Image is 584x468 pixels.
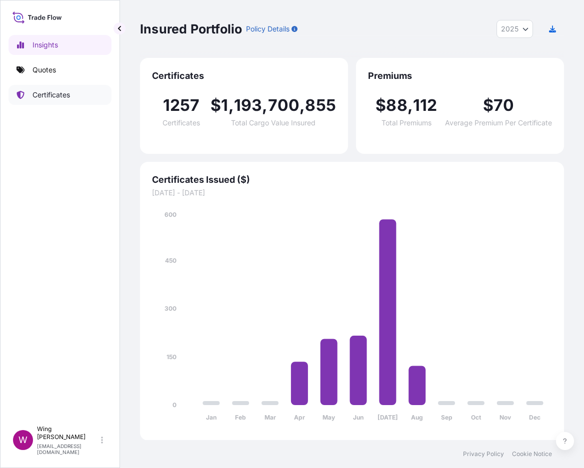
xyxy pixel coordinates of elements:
[165,257,176,264] tspan: 450
[411,414,423,421] tspan: Aug
[8,85,111,105] a: Certificates
[501,24,518,34] span: 2025
[529,414,540,421] tspan: Dec
[322,414,335,421] tspan: May
[375,97,386,113] span: $
[483,97,493,113] span: $
[231,119,315,126] span: Total Cargo Value Insured
[512,450,552,458] a: Cookie Notice
[164,305,176,312] tspan: 300
[353,414,363,421] tspan: Jun
[235,414,246,421] tspan: Feb
[152,70,336,82] span: Certificates
[8,35,111,55] a: Insights
[166,353,176,361] tspan: 150
[32,40,58,50] p: Insights
[407,97,413,113] span: ,
[496,20,533,38] button: Year Selector
[8,60,111,80] a: Quotes
[377,414,398,421] tspan: [DATE]
[445,119,552,126] span: Average Premium Per Certificate
[305,97,336,113] span: 855
[299,97,305,113] span: ,
[262,97,267,113] span: ,
[413,97,437,113] span: 112
[162,119,200,126] span: Certificates
[463,450,504,458] a: Privacy Policy
[172,401,176,409] tspan: 0
[246,24,289,34] p: Policy Details
[37,443,99,455] p: [EMAIL_ADDRESS][DOMAIN_NAME]
[441,414,452,421] tspan: Sep
[152,188,552,198] span: [DATE] - [DATE]
[32,65,56,75] p: Quotes
[163,97,200,113] span: 1257
[234,97,262,113] span: 193
[471,414,481,421] tspan: Oct
[264,414,276,421] tspan: Mar
[499,414,511,421] tspan: Nov
[210,97,221,113] span: $
[386,97,407,113] span: 88
[368,70,552,82] span: Premiums
[294,414,305,421] tspan: Apr
[140,21,242,37] p: Insured Portfolio
[206,414,216,421] tspan: Jan
[381,119,431,126] span: Total Premiums
[37,425,99,441] p: Wing [PERSON_NAME]
[32,90,70,100] p: Certificates
[268,97,300,113] span: 700
[493,97,514,113] span: 70
[228,97,234,113] span: ,
[164,211,176,218] tspan: 600
[152,174,552,186] span: Certificates Issued ($)
[18,435,27,445] span: W
[221,97,228,113] span: 1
